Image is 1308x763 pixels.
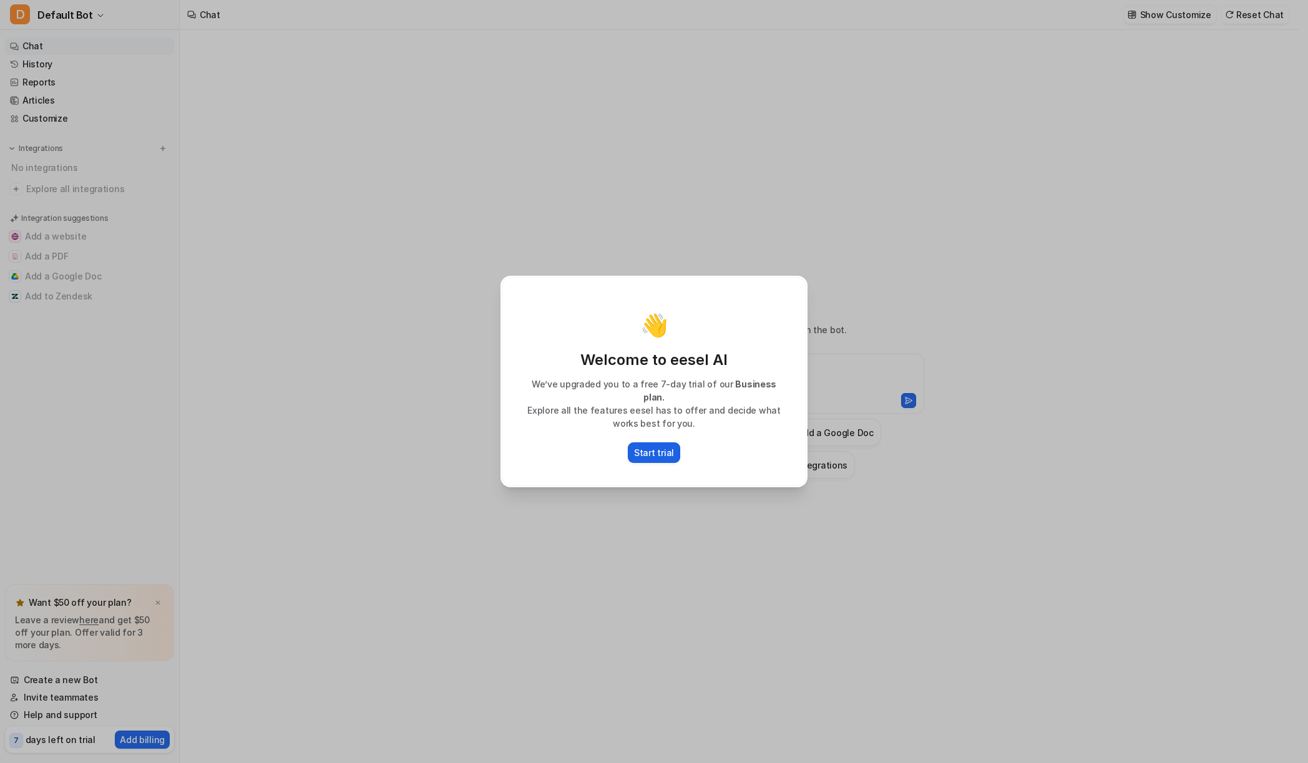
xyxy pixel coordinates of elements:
button: Start trial [628,442,680,463]
p: 👋 [640,313,668,338]
p: Welcome to eesel AI [515,350,793,370]
p: We’ve upgraded you to a free 7-day trial of our [515,377,793,404]
p: Explore all the features eesel has to offer and decide what works best for you. [515,404,793,430]
p: Start trial [634,446,674,459]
